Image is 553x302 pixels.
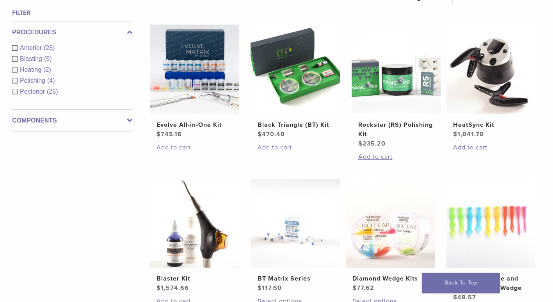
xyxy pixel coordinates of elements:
h2: HeatSync Kit [453,120,529,130]
h2: Blaster Kit [156,274,232,283]
label: Components [12,116,132,125]
a: BT Matrix SeriesBT Matrix Series $117.60 [251,179,340,293]
h2: Evolve All-in-One Kit [156,120,232,130]
span: Anterior [20,44,44,51]
span: $ [156,284,161,292]
h2: Rockstar (RS) Polishing Kit [358,120,434,139]
bdi: 77.62 [352,284,374,292]
a: Add to cart: “Evolve All-in-One Kit” [156,143,232,152]
a: Add to cart: “Black Triangle (BT) Kit” [258,143,333,152]
span: Blasting [20,55,44,62]
a: Add to cart: “HeatSync Kit” [453,143,529,152]
bdi: 1,574.66 [156,284,189,292]
a: Diamond Wedge KitsDiamond Wedge Kits $77.62 [346,179,435,293]
span: (4) [47,77,55,84]
a: Diamond Wedge and Long Diamond WedgeDiamond Wedge and Long Diamond Wedge $48.57 [446,179,535,302]
bdi: 1,041.70 [453,130,484,138]
a: Back To Top [422,273,500,293]
img: Rockstar (RS) Polishing Kit [352,25,441,114]
span: $ [156,130,161,138]
img: HeatSync Kit [446,25,535,114]
label: Procedures [12,28,132,37]
bdi: 745.16 [156,130,182,138]
h2: Black Triangle (BT) Kit [258,120,333,130]
span: (25) [47,88,58,95]
h4: Filter [12,8,132,18]
span: $ [453,293,457,301]
span: (28) [44,44,55,51]
span: Heating [20,66,43,73]
span: $ [453,130,457,138]
a: Black Triangle (BT) KitBlack Triangle (BT) Kit $470.40 [251,25,340,139]
a: Rockstar (RS) Polishing KitRockstar (RS) Polishing Kit $235.20 [352,25,441,148]
bdi: 117.60 [258,284,282,292]
span: $ [258,284,262,292]
img: BT Matrix Series [251,179,340,268]
img: Evolve All-in-One Kit [150,25,239,114]
span: Polishing [20,77,47,84]
bdi: 235.20 [358,140,386,147]
span: $ [258,130,262,138]
span: $ [352,284,357,292]
h2: BT Matrix Series [258,274,333,283]
span: Posterior [20,88,47,95]
a: Evolve All-in-One KitEvolve All-in-One Kit $745.16 [150,25,239,139]
img: Black Triangle (BT) Kit [251,25,340,114]
span: (5) [44,55,52,62]
a: Add to cart: “Rockstar (RS) Polishing Kit” [358,152,434,162]
img: Diamond Wedge and Long Diamond Wedge [446,179,535,268]
span: (2) [43,66,51,73]
img: Blaster Kit [150,179,239,268]
h2: Diamond Wedge Kits [352,274,428,283]
span: $ [358,140,363,147]
a: Blaster KitBlaster Kit $1,574.66 [150,179,239,293]
a: HeatSync KitHeatSync Kit $1,041.70 [446,25,535,139]
bdi: 470.40 [258,130,285,138]
bdi: 48.57 [453,293,476,301]
img: Diamond Wedge Kits [346,179,435,268]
